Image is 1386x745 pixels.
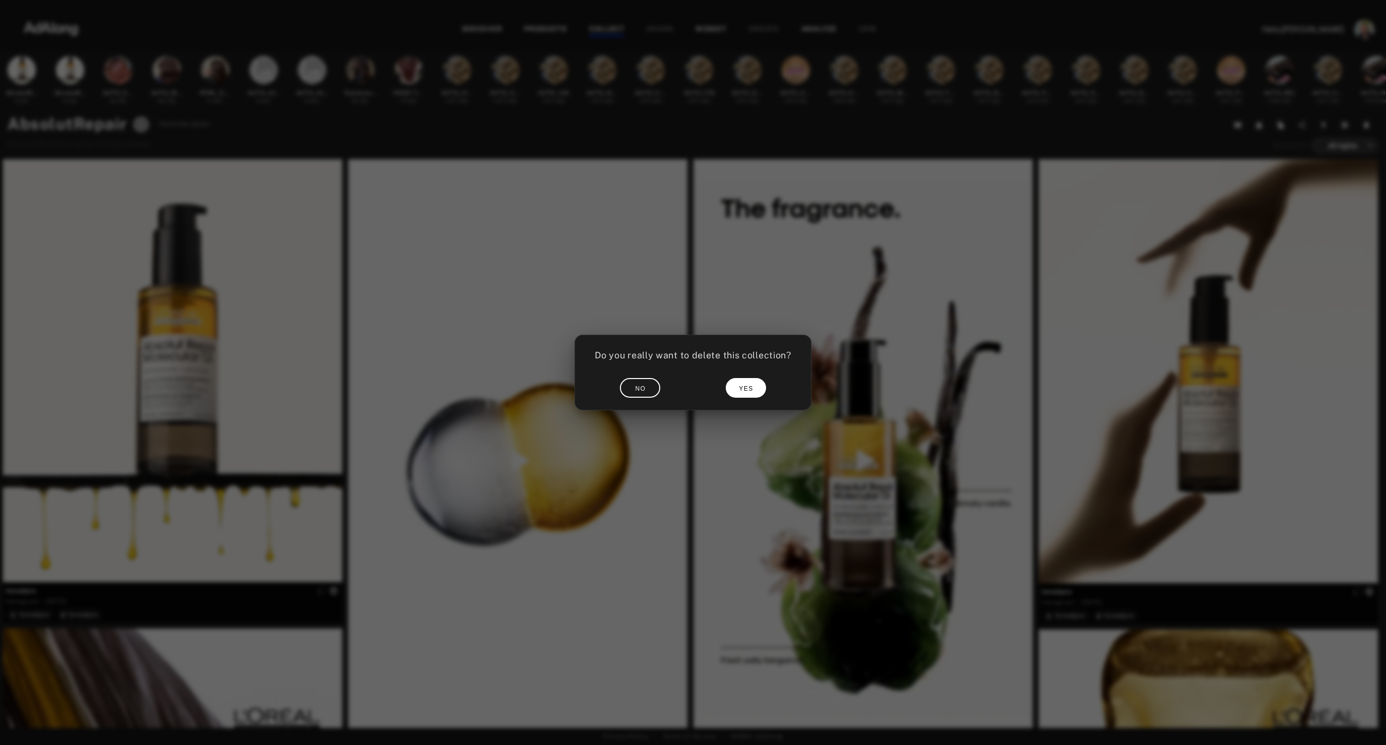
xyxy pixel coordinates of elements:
[1336,697,1386,745] iframe: Chat Widget
[635,385,646,392] span: NO
[726,378,766,398] button: YES
[587,347,799,371] div: Do you really want to delete this collection?
[739,385,753,392] span: YES
[620,378,660,398] button: NO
